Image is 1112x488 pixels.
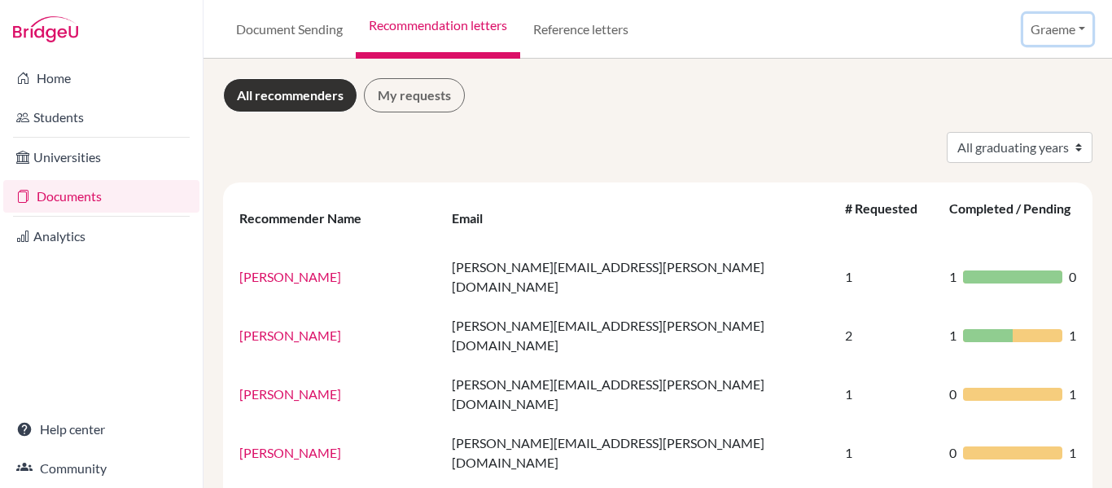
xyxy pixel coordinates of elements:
td: 1 [835,365,939,424]
a: Students [3,101,199,134]
a: [PERSON_NAME] [239,269,341,284]
span: 1 [1069,326,1076,345]
a: Documents [3,180,199,213]
td: 2 [835,306,939,365]
a: Community [3,452,199,485]
div: Completed / Pending [949,200,1070,235]
a: My requests [364,78,465,112]
td: [PERSON_NAME][EMAIL_ADDRESS][PERSON_NAME][DOMAIN_NAME] [442,424,835,482]
div: # Requested [845,200,917,235]
td: 1 [835,424,939,482]
td: 1 [835,248,939,306]
a: Analytics [3,220,199,253]
div: Recommender Name [239,210,378,226]
span: 0 [949,385,957,404]
a: Help center [3,413,199,446]
img: Bridge-U [13,16,78,42]
a: [PERSON_NAME] [239,328,341,343]
div: Email [452,210,499,226]
a: All recommenders [223,78,357,112]
span: 1 [949,267,957,287]
span: 1 [1069,443,1076,463]
td: [PERSON_NAME][EMAIL_ADDRESS][PERSON_NAME][DOMAIN_NAME] [442,365,835,424]
span: 0 [1069,267,1076,287]
span: 1 [1069,385,1076,404]
button: Graeme [1023,14,1092,45]
td: [PERSON_NAME][EMAIL_ADDRESS][PERSON_NAME][DOMAIN_NAME] [442,248,835,306]
a: Home [3,62,199,95]
a: [PERSON_NAME] [239,445,341,460]
span: 1 [949,326,957,345]
td: [PERSON_NAME][EMAIL_ADDRESS][PERSON_NAME][DOMAIN_NAME] [442,306,835,365]
span: 0 [949,443,957,463]
a: Universities [3,141,199,174]
a: [PERSON_NAME] [239,386,341,402]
